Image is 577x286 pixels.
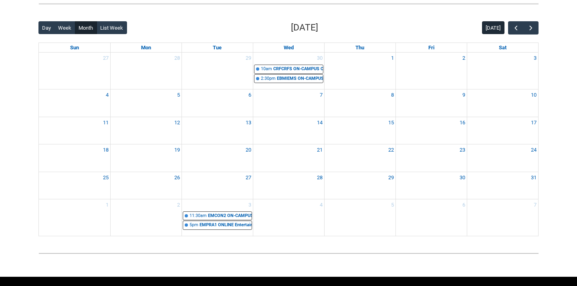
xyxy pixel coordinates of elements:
a: Saturday [497,43,508,53]
td: Go to May 16, 2025 [395,117,467,144]
td: Go to May 26, 2025 [110,172,182,199]
a: Go to May 24, 2025 [529,144,538,156]
a: Thursday [354,43,366,53]
button: Day [38,21,55,34]
a: Tuesday [211,43,223,53]
a: Go to April 28, 2025 [173,53,182,64]
a: Sunday [69,43,81,53]
img: REDU_GREY_LINE [38,249,539,258]
td: Go to May 30, 2025 [395,172,467,199]
td: Go to May 27, 2025 [182,172,253,199]
a: Go to May 6, 2025 [247,89,253,101]
td: Go to May 7, 2025 [253,89,324,117]
a: Go to May 23, 2025 [458,144,467,156]
a: Go to May 1, 2025 [389,53,395,64]
td: Go to May 9, 2025 [395,89,467,117]
button: Month [75,21,97,34]
td: Go to May 24, 2025 [467,144,538,172]
a: Go to May 13, 2025 [244,117,253,128]
td: Go to May 1, 2025 [324,53,395,89]
a: Go to May 21, 2025 [315,144,324,156]
td: Go to May 15, 2025 [324,117,395,144]
td: Go to May 6, 2025 [182,89,253,117]
td: Go to May 4, 2025 [39,89,110,117]
td: Go to June 7, 2025 [467,199,538,236]
a: Go to May 2, 2025 [461,53,467,64]
td: Go to May 12, 2025 [110,117,182,144]
td: Go to May 25, 2025 [39,172,110,199]
td: Go to June 2, 2025 [110,199,182,236]
a: Go to June 2, 2025 [176,199,182,211]
button: Week [54,21,75,34]
a: Go to May 9, 2025 [461,89,467,101]
td: Go to April 30, 2025 [253,53,324,89]
button: Previous Month [508,21,523,34]
a: Go to May 28, 2025 [315,172,324,183]
a: Go to May 20, 2025 [244,144,253,156]
a: Go to April 27, 2025 [101,53,110,64]
a: Go to April 29, 2025 [244,53,253,64]
a: Go to April 30, 2025 [315,53,324,64]
a: Wednesday [282,43,295,53]
td: Go to May 3, 2025 [467,53,538,89]
button: List Week [97,21,127,34]
td: Go to May 5, 2025 [110,89,182,117]
a: Go to May 25, 2025 [101,172,110,183]
a: Go to May 17, 2025 [529,117,538,128]
a: Go to May 5, 2025 [176,89,182,101]
a: Go to June 1, 2025 [104,199,110,211]
a: Go to May 11, 2025 [101,117,110,128]
a: Go to May 3, 2025 [532,53,538,64]
div: EBMIEMS ON-CAMPUS Introduction to Entertainment Management Group 1 | [GEOGRAPHIC_DATA].) (capacit... [277,75,323,82]
a: Go to May 26, 2025 [173,172,182,183]
td: Go to June 4, 2025 [253,199,324,236]
td: Go to May 13, 2025 [182,117,253,144]
td: Go to April 28, 2025 [110,53,182,89]
button: Next Month [523,21,539,34]
a: Go to June 3, 2025 [247,199,253,211]
h2: [DATE] [291,21,318,34]
a: Go to June 6, 2025 [461,199,467,211]
a: Go to May 29, 2025 [387,172,395,183]
td: Go to June 5, 2025 [324,199,395,236]
div: EMCON2 ON-CAMPUS Event Management Foundations STAGE 2 | [GEOGRAPHIC_DATA].) (capacity x32ppl) | [... [208,213,252,219]
a: Go to May 4, 2025 [104,89,110,101]
a: Monday [139,43,153,53]
button: [DATE] [482,21,504,34]
div: EMPRA1 ONLINE Entertainment Marketing STAGE 1 | Online | [PERSON_NAME] [200,222,252,229]
td: Go to May 19, 2025 [110,144,182,172]
td: Go to May 29, 2025 [324,172,395,199]
a: Go to May 16, 2025 [458,117,467,128]
a: Go to May 12, 2025 [173,117,182,128]
td: Go to May 22, 2025 [324,144,395,172]
a: Go to May 31, 2025 [529,172,538,183]
a: Go to May 10, 2025 [529,89,538,101]
a: Go to June 7, 2025 [532,199,538,211]
div: 10am [261,66,272,73]
td: Go to June 1, 2025 [39,199,110,236]
td: Go to May 10, 2025 [467,89,538,117]
td: Go to May 28, 2025 [253,172,324,199]
td: Go to May 17, 2025 [467,117,538,144]
div: 5pm [190,222,198,229]
a: Go to May 8, 2025 [389,89,395,101]
a: Go to May 15, 2025 [387,117,395,128]
td: Go to May 20, 2025 [182,144,253,172]
a: Friday [427,43,436,53]
td: Go to June 3, 2025 [182,199,253,236]
td: Go to May 18, 2025 [39,144,110,172]
td: Go to June 6, 2025 [395,199,467,236]
td: Go to May 14, 2025 [253,117,324,144]
a: Go to May 7, 2025 [318,89,324,101]
a: Go to May 14, 2025 [315,117,324,128]
td: Go to May 11, 2025 [39,117,110,144]
a: Go to May 22, 2025 [387,144,395,156]
div: 11:30am [190,213,207,219]
td: Go to May 8, 2025 [324,89,395,117]
a: Go to May 27, 2025 [244,172,253,183]
a: Go to May 19, 2025 [173,144,182,156]
td: Go to May 31, 2025 [467,172,538,199]
div: 2:30pm [261,75,276,82]
a: Go to June 4, 2025 [318,199,324,211]
a: Go to June 5, 2025 [389,199,395,211]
